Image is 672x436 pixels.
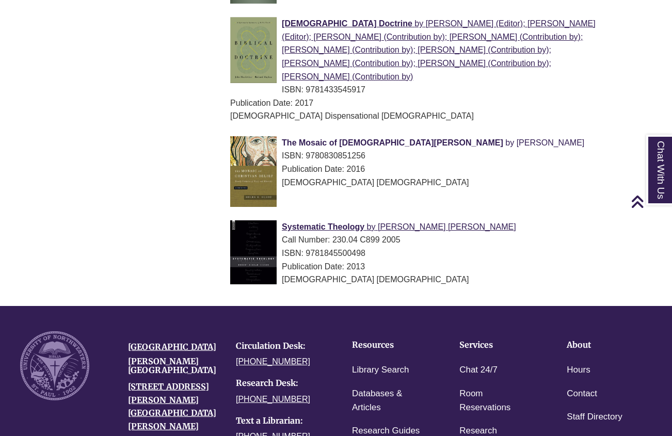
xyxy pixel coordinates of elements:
a: Hours [567,363,590,378]
span: [PERSON_NAME] [PERSON_NAME] [378,222,516,231]
div: ISBN: 9780830851256 [230,149,597,163]
h4: Circulation Desk: [236,342,328,351]
img: UNW seal [20,331,89,400]
div: ISBN: 9781845500498 [230,247,597,260]
a: Databases & Articles [352,386,427,415]
h4: About [567,341,642,350]
span: Systematic Theology [282,222,364,231]
span: [DEMOGRAPHIC_DATA] Doctrine [282,19,412,28]
div: Publication Date: 2013 [230,260,597,273]
div: Publication Date: 2017 [230,96,597,110]
a: Systematic Theology by [PERSON_NAME] [PERSON_NAME] [282,222,516,231]
a: Back to Top [631,195,669,208]
a: [PHONE_NUMBER] [236,395,310,403]
span: by [505,138,514,147]
a: [PHONE_NUMBER] [236,357,310,366]
a: Library Search [352,363,409,378]
a: [STREET_ADDRESS][PERSON_NAME][GEOGRAPHIC_DATA][PERSON_NAME] [128,381,216,431]
span: [PERSON_NAME] (Editor); [PERSON_NAME] (Editor); [PERSON_NAME] (Contribution by); [PERSON_NAME] (C... [282,19,596,80]
div: [DEMOGRAPHIC_DATA] [DEMOGRAPHIC_DATA] [230,176,597,189]
h4: Text a Librarian: [236,416,328,426]
span: by [367,222,376,231]
div: [DEMOGRAPHIC_DATA] Dispensational [DEMOGRAPHIC_DATA] [230,109,597,123]
h4: [PERSON_NAME][GEOGRAPHIC_DATA] [128,357,220,375]
h4: Resources [352,341,427,350]
a: Contact [567,386,597,401]
h4: Services [459,341,535,350]
div: ISBN: 9781433545917 [230,83,597,96]
a: Room Reservations [459,386,535,415]
a: Staff Directory [567,410,622,425]
div: Publication Date: 2016 [230,163,597,176]
div: Call Number: 230.04 C899 2005 [230,233,597,247]
a: [GEOGRAPHIC_DATA] [128,342,216,352]
a: [DEMOGRAPHIC_DATA] Doctrine by [PERSON_NAME] (Editor); [PERSON_NAME] (Editor); [PERSON_NAME] (Con... [282,19,596,80]
span: [PERSON_NAME] [517,138,585,147]
a: The Mosaic of [DEMOGRAPHIC_DATA][PERSON_NAME] by [PERSON_NAME] [282,138,584,147]
a: Chat 24/7 [459,363,498,378]
span: by [414,19,423,28]
span: The Mosaic of [DEMOGRAPHIC_DATA][PERSON_NAME] [282,138,503,147]
div: [DEMOGRAPHIC_DATA] [DEMOGRAPHIC_DATA] [230,273,597,286]
h4: Research Desk: [236,379,328,388]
